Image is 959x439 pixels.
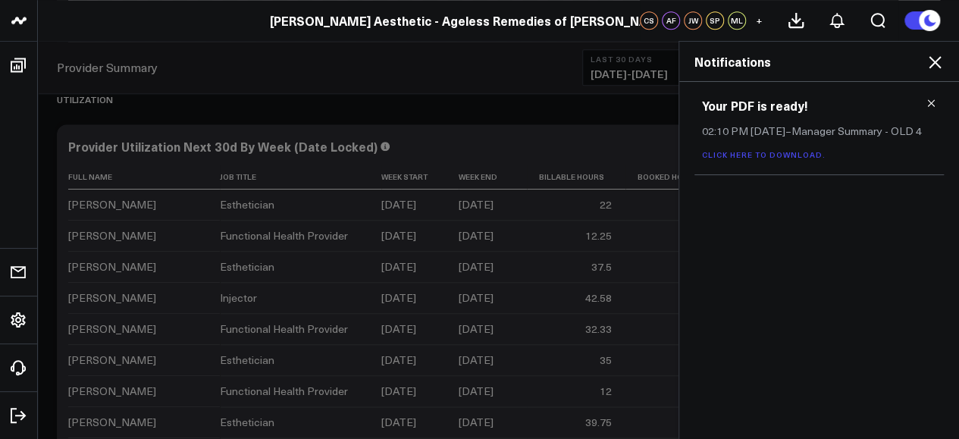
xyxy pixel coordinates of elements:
[702,124,785,138] span: 02:10 PM [DATE]
[702,149,826,160] a: Click here to download.
[756,15,763,26] span: +
[728,11,746,30] div: ML
[694,53,944,70] h2: Notifications
[785,124,922,138] span: – Manager Summary - OLD 4
[640,11,658,30] div: CS
[270,12,671,29] a: [PERSON_NAME] Aesthetic - Ageless Remedies of [PERSON_NAME]
[750,11,768,30] button: +
[684,11,702,30] div: JW
[662,11,680,30] div: AF
[706,11,724,30] div: SP
[702,97,936,114] h3: Your PDF is ready!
